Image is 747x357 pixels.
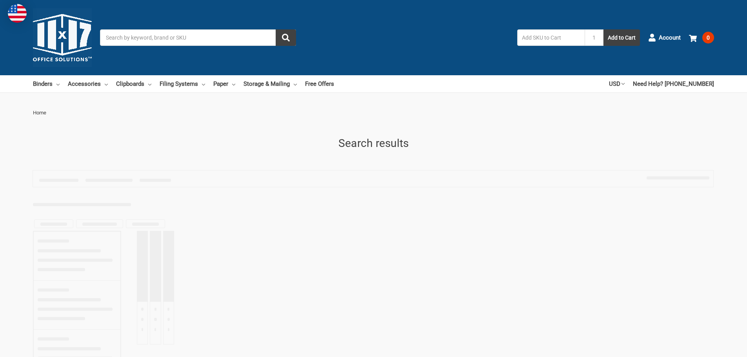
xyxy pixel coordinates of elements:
[648,27,681,48] a: Account
[305,75,334,92] a: Free Offers
[659,33,681,42] span: Account
[160,75,205,92] a: Filing Systems
[603,29,640,46] button: Add to Cart
[213,75,235,92] a: Paper
[116,75,151,92] a: Clipboards
[609,75,625,92] a: USD
[689,27,714,48] a: 0
[100,29,296,46] input: Search by keyword, brand or SKU
[33,75,60,92] a: Binders
[33,135,714,152] h1: Search results
[682,336,747,357] iframe: Google Customer Reviews
[33,110,46,116] span: Home
[517,29,585,46] input: Add SKU to Cart
[8,4,27,23] img: duty and tax information for United States
[702,32,714,43] span: 0
[633,75,714,92] a: Need Help? [PHONE_NUMBER]
[244,75,297,92] a: Storage & Mailing
[33,8,92,67] img: 11x17.com
[68,75,108,92] a: Accessories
